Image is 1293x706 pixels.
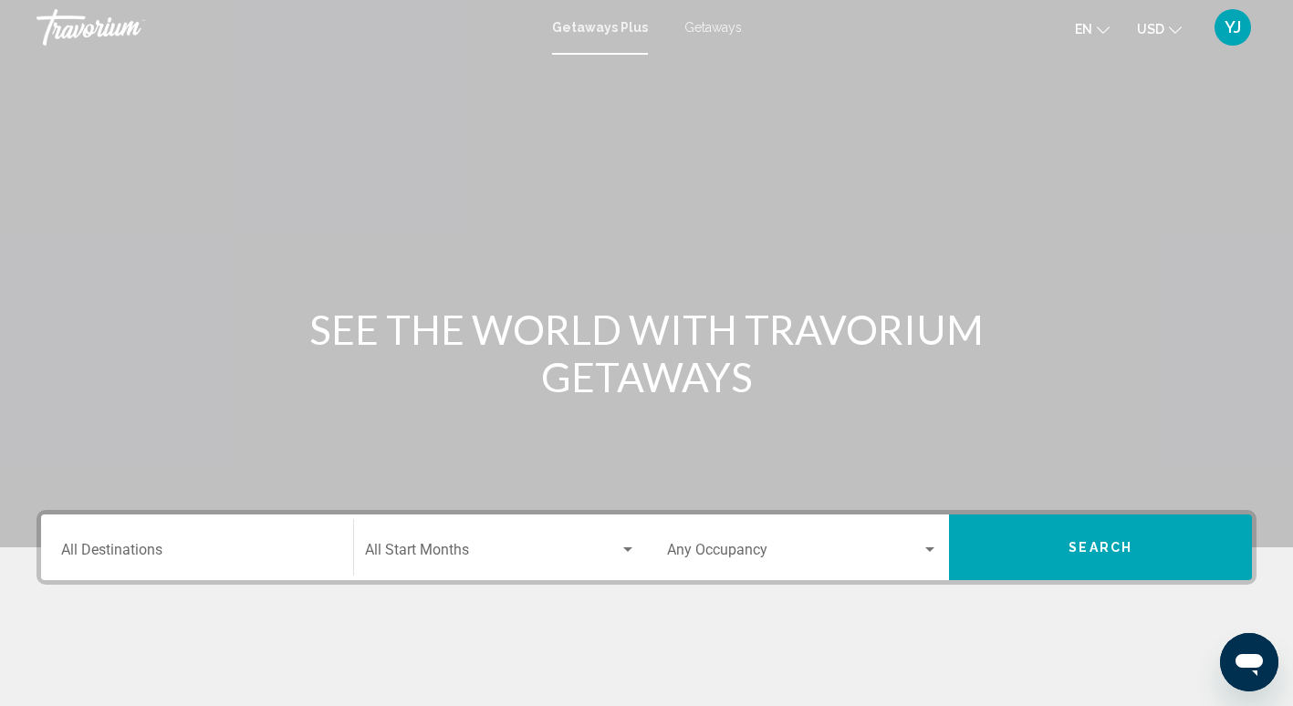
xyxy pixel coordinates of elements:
button: User Menu [1209,8,1257,47]
span: USD [1137,22,1164,36]
span: en [1075,22,1092,36]
button: Change currency [1137,16,1182,42]
iframe: Button to launch messaging window [1220,633,1278,691]
button: Change language [1075,16,1110,42]
span: YJ [1225,18,1241,36]
a: Getaways [684,20,742,35]
a: Getaways Plus [552,20,648,35]
span: Search [1069,541,1132,555]
div: Search widget [41,514,1252,580]
button: Search [949,514,1252,580]
a: Travorium [36,9,534,46]
h1: SEE THE WORLD WITH TRAVORIUM GETAWAYS [305,306,989,400]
